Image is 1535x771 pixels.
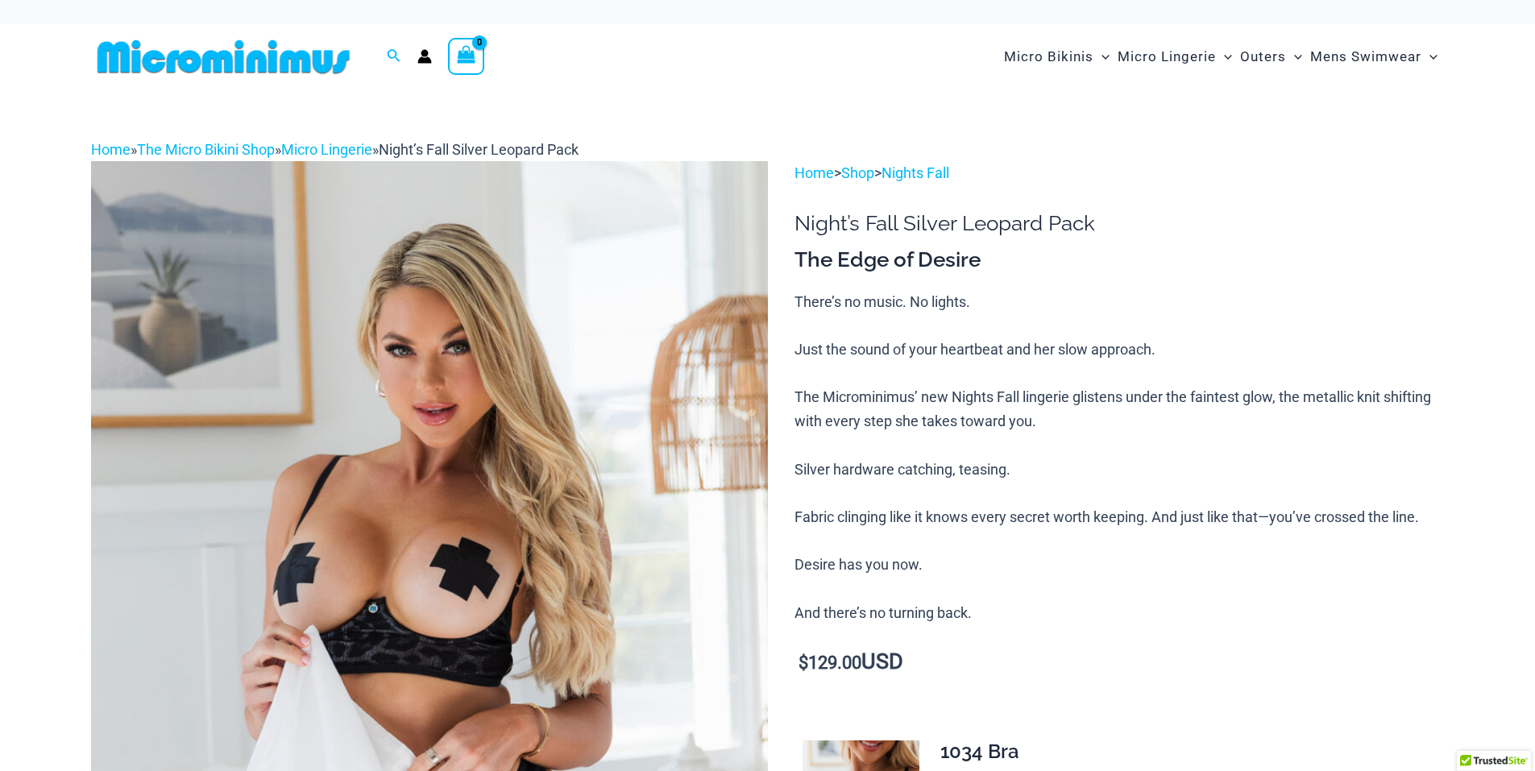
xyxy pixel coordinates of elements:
[799,653,808,673] span: $
[841,164,874,181] a: Shop
[794,290,1444,625] p: There’s no music. No lights. Just the sound of your heartbeat and her slow approach. The Micromin...
[387,47,401,67] a: Search icon link
[137,141,275,158] a: The Micro Bikini Shop
[417,49,432,64] a: Account icon link
[1306,32,1442,81] a: Mens SwimwearMenu ToggleMenu Toggle
[794,161,1444,185] p: > >
[1004,36,1093,77] span: Micro Bikinis
[1114,32,1236,81] a: Micro LingerieMenu ToggleMenu Toggle
[1216,36,1232,77] span: Menu Toggle
[281,141,372,158] a: Micro Lingerie
[794,164,834,181] a: Home
[91,141,579,158] span: » » »
[91,39,356,75] img: MM SHOP LOGO FLAT
[379,141,579,158] span: Night’s Fall Silver Leopard Pack
[998,30,1445,84] nav: Site Navigation
[1286,36,1302,77] span: Menu Toggle
[882,164,949,181] a: Nights Fall
[794,247,1444,274] h3: The Edge of Desire
[794,650,1444,675] p: USD
[1118,36,1216,77] span: Micro Lingerie
[448,38,485,75] a: View Shopping Cart, empty
[1421,36,1438,77] span: Menu Toggle
[91,141,131,158] a: Home
[1236,32,1306,81] a: OutersMenu ToggleMenu Toggle
[1000,32,1114,81] a: Micro BikinisMenu ToggleMenu Toggle
[1310,36,1421,77] span: Mens Swimwear
[940,740,1019,763] span: 1034 Bra
[1240,36,1286,77] span: Outers
[799,653,861,673] bdi: 129.00
[1093,36,1110,77] span: Menu Toggle
[794,211,1444,236] h1: Night’s Fall Silver Leopard Pack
